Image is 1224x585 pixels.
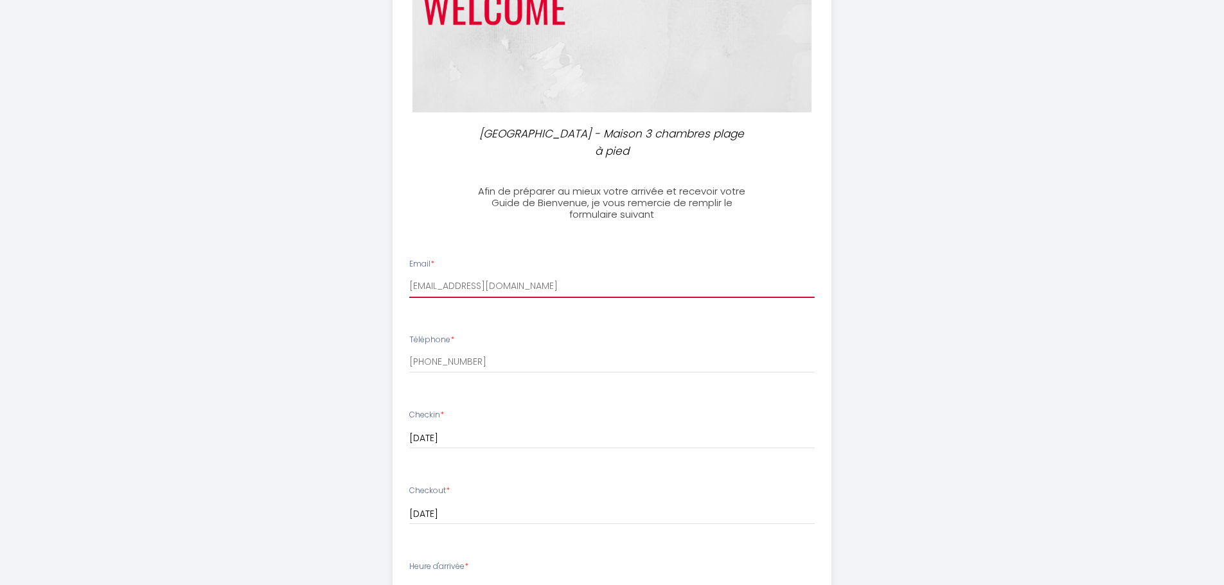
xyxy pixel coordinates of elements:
[409,334,454,346] label: Téléphone
[475,125,750,159] p: [GEOGRAPHIC_DATA] - Maison 3 chambres plage à pied
[409,258,434,270] label: Email
[409,561,468,573] label: Heure d'arrivée
[409,409,444,421] label: Checkin
[469,186,755,220] h3: Afin de préparer au mieux votre arrivée et recevoir votre Guide de Bienvenue, je vous remercie de...
[409,485,450,497] label: Checkout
